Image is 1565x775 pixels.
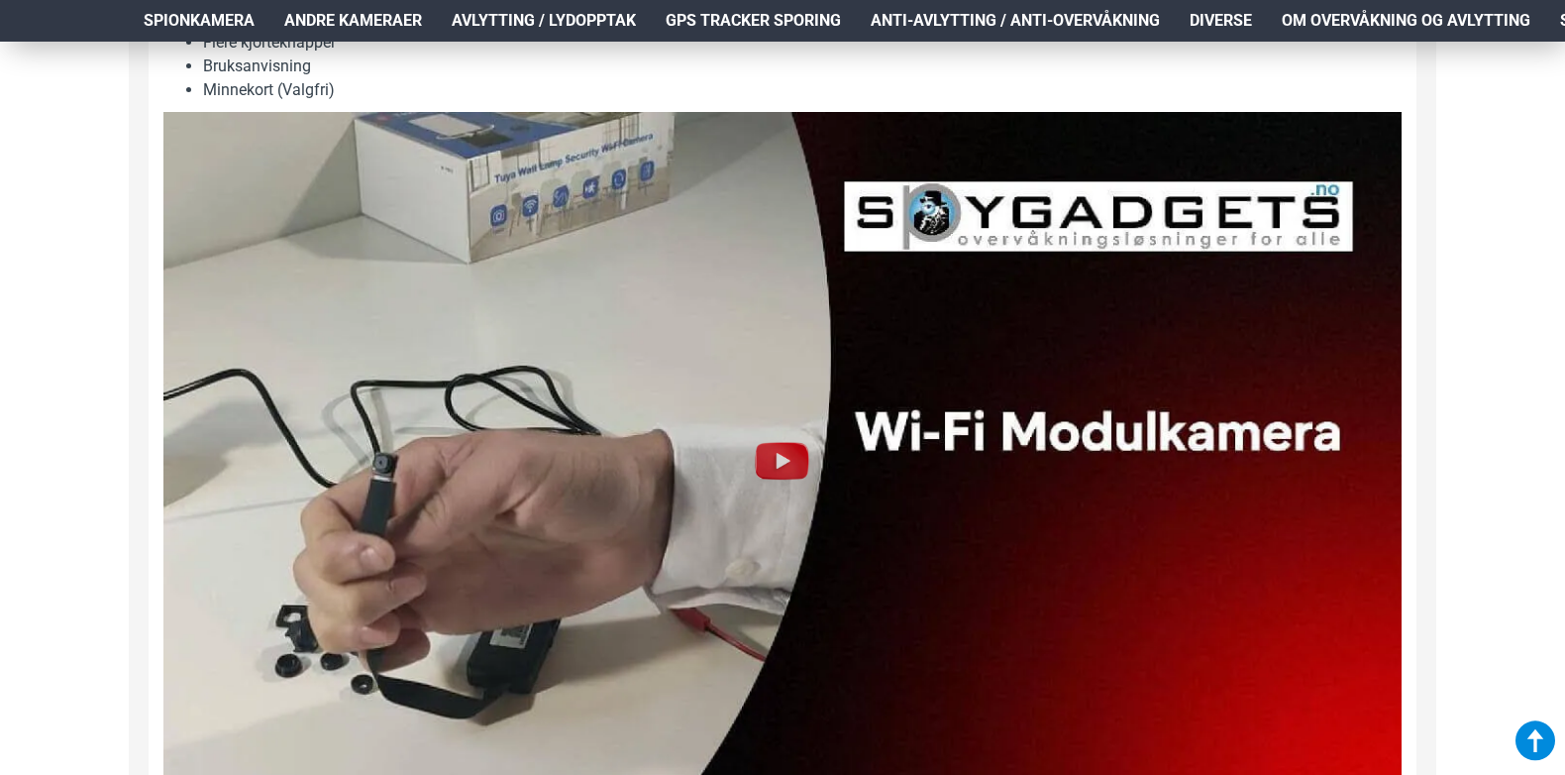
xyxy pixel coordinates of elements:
[1282,9,1530,33] span: Om overvåkning og avlytting
[751,429,814,493] img: Play Video
[666,9,841,33] span: GPS Tracker Sporing
[452,9,636,33] span: Avlytting / Lydopptak
[203,31,1402,55] li: Flere kjorteknapper
[1190,9,1252,33] span: Diverse
[871,9,1160,33] span: Anti-avlytting / Anti-overvåkning
[144,9,255,33] span: Spionkamera
[203,55,1402,78] li: Bruksanvisning
[203,78,1402,102] li: Minnekort (Valgfri)
[284,9,422,33] span: Andre kameraer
